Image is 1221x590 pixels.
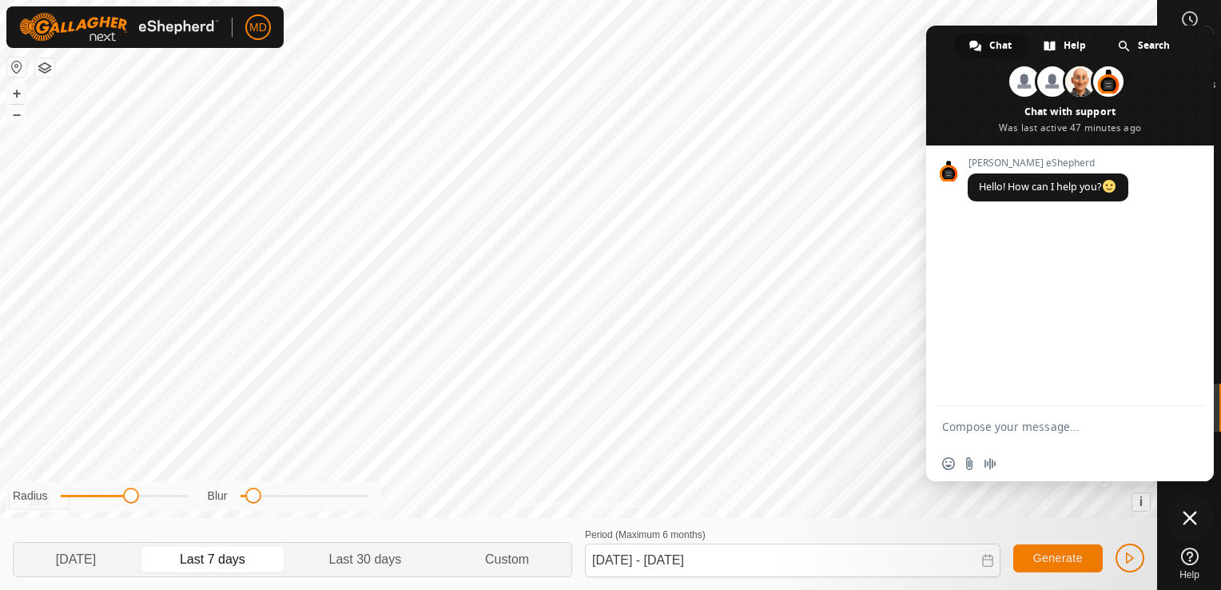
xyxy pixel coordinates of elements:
span: Last 7 days [180,550,245,569]
img: Gallagher Logo [19,13,219,42]
textarea: Compose your message... [942,420,1163,434]
span: [PERSON_NAME] eShepherd [968,157,1128,169]
div: Search [1104,34,1186,58]
div: Help [1029,34,1102,58]
span: Hello! How can I help you? [979,180,1117,193]
button: + [7,84,26,103]
span: Insert an emoji [942,457,955,470]
button: i [1132,493,1150,511]
span: Custom [485,550,529,569]
span: Help [1179,570,1199,580]
span: i [1139,495,1143,508]
button: Generate [1013,544,1103,572]
span: Last 30 days [329,550,402,569]
label: Blur [208,488,228,504]
span: Generate [1033,552,1083,564]
a: Contact Us [595,497,642,512]
span: Audio message [984,457,996,470]
label: Radius [13,488,48,504]
span: Help [1064,34,1086,58]
a: Help [1158,541,1221,586]
a: Privacy Policy [515,497,575,512]
button: Map Layers [35,58,54,78]
label: Period (Maximum 6 months) [585,529,706,540]
span: [DATE] [56,550,96,569]
span: Chat [989,34,1012,58]
span: Search [1138,34,1170,58]
button: Reset Map [7,58,26,77]
div: Chat [955,34,1028,58]
span: MD [249,19,267,36]
span: Send a file [963,457,976,470]
div: Close chat [1166,494,1214,542]
button: – [7,105,26,124]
